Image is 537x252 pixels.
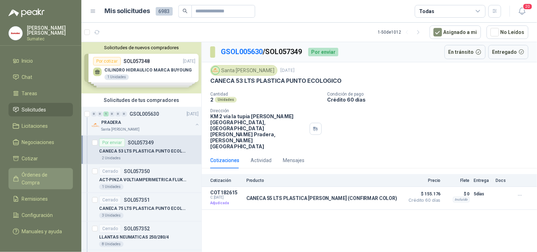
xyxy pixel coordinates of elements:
[453,197,470,202] div: Incluido
[327,92,534,97] p: Condición de pago
[121,111,127,116] div: 0
[8,70,73,84] a: Chat
[22,73,33,81] span: Chat
[9,27,22,40] img: Company Logo
[210,195,242,200] span: C: [DATE]
[496,178,510,183] p: Docs
[487,25,529,39] button: No Leídos
[22,195,48,203] span: Remisiones
[212,67,219,74] img: Company Logo
[8,8,45,17] img: Logo peakr
[124,197,150,202] p: SOL057351
[22,122,48,130] span: Licitaciones
[99,177,187,183] p: ACT-PINZA VOLTIAMPERIMETRICA FLUKE 400 A
[81,164,201,193] a: CerradoSOL057350ACT-PINZA VOLTIAMPERIMETRICA FLUKE 400 A1 Unidades
[22,228,62,235] span: Manuales y ayuda
[405,178,441,183] p: Precio
[210,65,278,76] div: Santa [PERSON_NAME]
[474,178,492,183] p: Entrega
[105,6,150,16] h1: Mis solicitudes
[115,111,121,116] div: 0
[99,155,124,161] div: 2 Unidades
[280,67,295,74] p: [DATE]
[8,87,73,100] a: Tareas
[99,224,121,233] div: Cerrado
[27,37,73,41] p: Sumatec
[81,42,201,93] div: Solicitudes de nuevos compradoresPor cotizarSOL057348[DATE] CILINDRO HIDRAULICO MARCA BUYOUNG1 Un...
[405,190,441,198] span: $ 155.176
[445,45,486,59] button: En tránsito
[128,140,154,145] p: SOL057349
[8,168,73,189] a: Órdenes de Compra
[246,195,397,201] p: CANECA 55 LTS PLASTICA [PERSON_NAME] (CONFIRMAR COLOR)
[8,192,73,206] a: Remisiones
[221,47,263,56] a: GSOL005630
[84,45,199,50] button: Solicitudes de nuevos compradores
[99,213,124,218] div: 3 Unidades
[97,111,103,116] div: 0
[308,48,338,56] div: Por enviar
[91,110,200,132] a: 0 0 1 0 0 0 GSOL005630[DATE] Company LogoPRADERASanta [PERSON_NAME]
[8,103,73,116] a: Solicitudes
[91,111,97,116] div: 0
[474,190,492,198] p: 5 días
[516,5,529,18] button: 20
[251,156,272,164] div: Actividad
[8,119,73,133] a: Licitaciones
[8,54,73,68] a: Inicio
[22,106,46,114] span: Solicitudes
[183,8,188,13] span: search
[489,45,529,59] button: Entregado
[210,77,342,85] p: CANECA 53 LTS PLASTICA PUNTO ECOLOGICO
[327,97,534,103] p: Crédito 60 días
[210,108,307,113] p: Dirección
[419,7,434,15] div: Todas
[124,226,150,231] p: SOL057352
[124,169,150,174] p: SOL057350
[215,97,237,103] div: Unidades
[156,7,173,16] span: 6983
[81,222,201,250] a: CerradoSOL057352LLANTAS NEUMATICAS 250/280/48 Unidades
[8,136,73,149] a: Negociaciones
[378,27,424,38] div: 1 - 50 de 1012
[109,111,115,116] div: 0
[445,190,470,198] p: $ 0
[8,152,73,165] a: Cotizar
[22,171,66,187] span: Órdenes de Compra
[22,57,33,65] span: Inicio
[101,127,139,132] p: Santa [PERSON_NAME]
[99,196,121,204] div: Cerrado
[8,225,73,238] a: Manuales y ayuda
[99,184,124,190] div: 1 Unidades
[101,119,121,126] p: PRADERA
[22,90,38,97] span: Tareas
[27,25,73,35] p: [PERSON_NAME] [PERSON_NAME]
[221,46,303,57] p: / SOL057349
[130,111,159,116] p: GSOL005630
[81,193,201,222] a: CerradoSOL057351CANECA 75 LTS PLASTICA PUNTO ECOLOGICO3 Unidades
[523,3,533,10] span: 20
[210,92,322,97] p: Cantidad
[99,148,187,155] p: CANECA 53 LTS PLASTICA PUNTO ECOLOGICO
[81,136,201,164] a: Por enviarSOL057349CANECA 53 LTS PLASTICA PUNTO ECOLOGICO2 Unidades
[22,138,55,146] span: Negociaciones
[445,178,470,183] p: Flete
[210,113,307,149] p: KM 2 vía la tupia [PERSON_NAME][GEOGRAPHIC_DATA], [GEOGRAPHIC_DATA][PERSON_NAME] Pradera , [PERSO...
[99,167,121,176] div: Cerrado
[283,156,304,164] div: Mensajes
[99,205,187,212] p: CANECA 75 LTS PLASTICA PUNTO ECOLOGICO
[246,178,401,183] p: Producto
[8,208,73,222] a: Configuración
[91,121,100,130] img: Company Logo
[430,25,481,39] button: Asignado a mi
[99,234,169,241] p: LLANTAS NEUMATICAS 250/280/4
[81,93,201,107] div: Solicitudes de tus compradores
[210,200,242,207] p: Adjudicada
[99,138,125,147] div: Por enviar
[405,198,441,202] span: Crédito 60 días
[210,97,213,103] p: 2
[187,111,199,118] p: [DATE]
[210,190,242,195] p: COT182615
[103,111,109,116] div: 1
[22,155,38,162] span: Cotizar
